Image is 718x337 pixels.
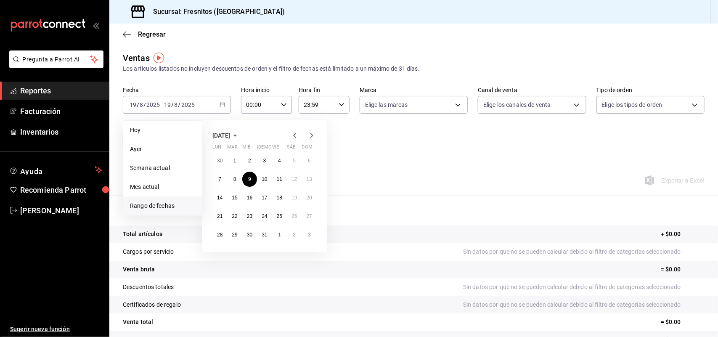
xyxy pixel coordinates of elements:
span: Inventarios [20,126,102,138]
button: 13 de julio de 2025 [302,172,317,187]
p: = $0.00 [661,265,705,274]
button: 25 de julio de 2025 [272,209,287,224]
abbr: 6 de julio de 2025 [308,158,311,164]
abbr: 7 de julio de 2025 [218,176,221,182]
abbr: 24 de julio de 2025 [262,213,267,219]
p: = $0.00 [661,318,705,326]
button: 18 de julio de 2025 [272,190,287,205]
p: Certificados de regalo [123,300,181,309]
button: 3 de agosto de 2025 [302,227,317,242]
p: Cargos por servicio [123,247,174,256]
abbr: 30 de junio de 2025 [217,158,223,164]
abbr: 3 de julio de 2025 [263,158,266,164]
button: 15 de julio de 2025 [227,190,242,205]
input: -- [139,101,143,108]
input: ---- [146,101,160,108]
button: 12 de julio de 2025 [287,172,302,187]
abbr: 23 de julio de 2025 [247,213,252,219]
span: Semana actual [130,164,195,172]
p: Venta bruta [123,265,155,274]
label: Marca [360,88,468,93]
button: 26 de julio de 2025 [287,209,302,224]
abbr: 30 de julio de 2025 [247,232,252,238]
button: Pregunta a Parrot AI [9,50,103,68]
abbr: 11 de julio de 2025 [277,176,282,182]
span: / [171,101,174,108]
abbr: jueves [257,144,307,153]
span: Elige los canales de venta [483,101,551,109]
button: 30 de julio de 2025 [242,227,257,242]
abbr: 31 de julio de 2025 [262,232,267,238]
abbr: viernes [272,144,279,153]
span: Regresar [138,30,166,38]
abbr: 25 de julio de 2025 [277,213,282,219]
button: 20 de julio de 2025 [302,190,317,205]
p: + $0.00 [661,230,705,239]
abbr: 14 de julio de 2025 [217,195,223,201]
span: [DATE] [212,132,230,139]
abbr: 8 de julio de 2025 [233,176,236,182]
div: Los artículos listados no incluyen descuentos de orden y el filtro de fechas está limitado a un m... [123,64,705,73]
abbr: miércoles [242,144,250,153]
abbr: 15 de julio de 2025 [232,195,237,201]
abbr: 5 de julio de 2025 [293,158,296,164]
span: Pregunta a Parrot AI [23,55,90,64]
input: -- [164,101,171,108]
button: 29 de julio de 2025 [227,227,242,242]
span: / [137,101,139,108]
p: Resumen [123,205,705,215]
button: 22 de julio de 2025 [227,209,242,224]
span: [PERSON_NAME] [20,205,102,216]
abbr: 17 de julio de 2025 [262,195,267,201]
button: 28 de julio de 2025 [212,227,227,242]
p: Total artículos [123,230,162,239]
abbr: 26 de julio de 2025 [291,213,297,219]
div: Ventas [123,52,150,64]
abbr: domingo [302,144,313,153]
abbr: 1 de julio de 2025 [233,158,236,164]
button: [DATE] [212,130,240,141]
input: ---- [181,101,195,108]
abbr: 4 de julio de 2025 [278,158,281,164]
span: Elige los tipos de orden [602,101,662,109]
img: Tooltip marker [154,53,164,63]
abbr: 18 de julio de 2025 [277,195,282,201]
button: 23 de julio de 2025 [242,209,257,224]
button: 5 de julio de 2025 [287,153,302,168]
abbr: martes [227,144,237,153]
button: 31 de julio de 2025 [257,227,272,242]
button: 14 de julio de 2025 [212,190,227,205]
button: 1 de agosto de 2025 [272,227,287,242]
abbr: 9 de julio de 2025 [248,176,251,182]
abbr: 19 de julio de 2025 [291,195,297,201]
button: 30 de junio de 2025 [212,153,227,168]
button: 9 de julio de 2025 [242,172,257,187]
label: Canal de venta [478,88,586,93]
button: 10 de julio de 2025 [257,172,272,187]
label: Tipo de orden [596,88,705,93]
button: open_drawer_menu [93,22,99,29]
abbr: 21 de julio de 2025 [217,213,223,219]
button: 27 de julio de 2025 [302,209,317,224]
p: Sin datos por que no se pueden calcular debido al filtro de categorías seleccionado [463,300,705,309]
button: Regresar [123,30,166,38]
abbr: 1 de agosto de 2025 [278,232,281,238]
button: 21 de julio de 2025 [212,209,227,224]
abbr: 29 de julio de 2025 [232,232,237,238]
label: Hora inicio [241,88,292,93]
p: Sin datos por que no se pueden calcular debido al filtro de categorías seleccionado [463,247,705,256]
p: Sin datos por que no se pueden calcular debido al filtro de categorías seleccionado [463,283,705,292]
abbr: 12 de julio de 2025 [291,176,297,182]
span: Recomienda Parrot [20,184,102,196]
abbr: 10 de julio de 2025 [262,176,267,182]
abbr: 2 de julio de 2025 [248,158,251,164]
span: Ayer [130,145,195,154]
abbr: sábado [287,144,296,153]
button: 2 de agosto de 2025 [287,227,302,242]
abbr: 2 de agosto de 2025 [293,232,296,238]
abbr: 27 de julio de 2025 [307,213,312,219]
abbr: lunes [212,144,221,153]
input: -- [174,101,178,108]
button: 6 de julio de 2025 [302,153,317,168]
span: - [161,101,163,108]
